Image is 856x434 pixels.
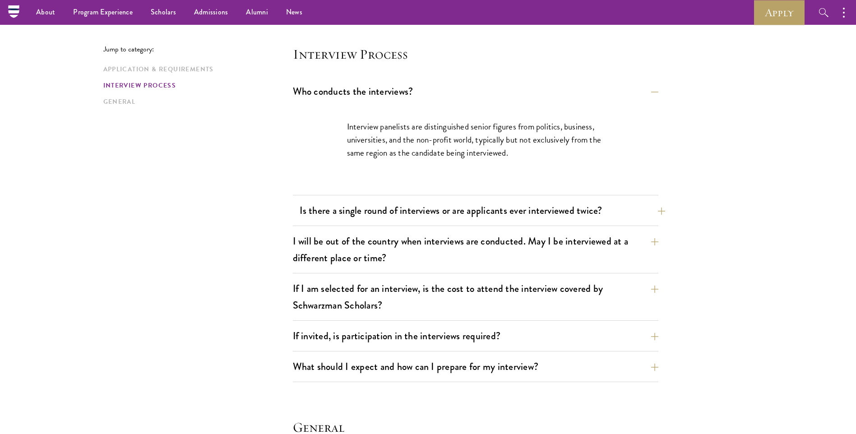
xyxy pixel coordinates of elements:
button: I will be out of the country when interviews are conducted. May I be interviewed at a different p... [293,231,658,268]
button: If I am selected for an interview, is the cost to attend the interview covered by Schwarzman Scho... [293,278,658,315]
button: What should I expect and how can I prepare for my interview? [293,356,658,377]
button: If invited, is participation in the interviews required? [293,326,658,346]
p: Jump to category: [103,45,293,53]
button: Who conducts the interviews? [293,81,658,102]
a: Application & Requirements [103,65,287,74]
p: Interview panelists are distinguished senior figures from politics, business, universities, and t... [347,120,604,159]
a: General [103,97,287,106]
button: Is there a single round of interviews or are applicants ever interviewed twice? [300,200,665,221]
a: Interview Process [103,81,287,90]
h4: Interview Process [293,45,658,63]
